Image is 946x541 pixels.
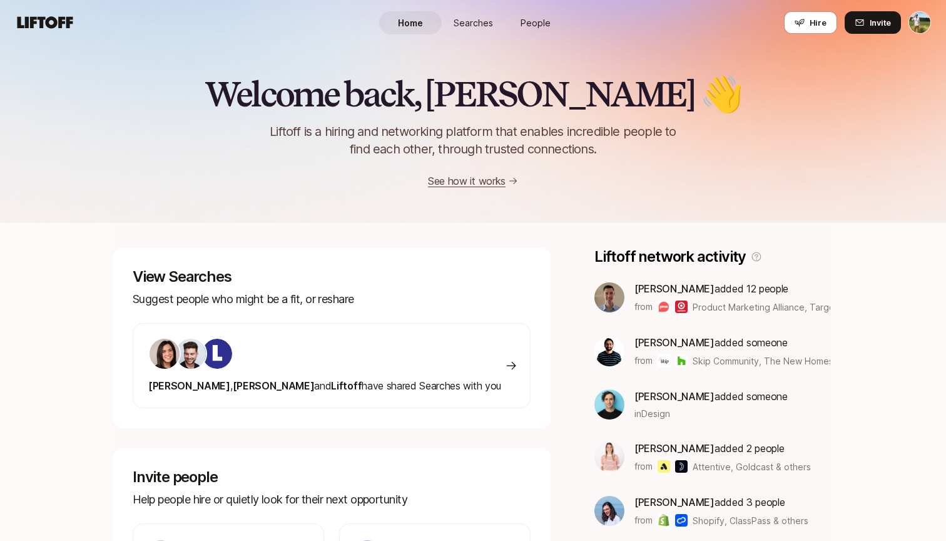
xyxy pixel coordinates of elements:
[658,301,670,313] img: Product Marketing Alliance
[693,514,808,527] span: Shopify, ClassPass & others
[810,16,826,29] span: Hire
[634,281,830,297] p: added 12 people
[658,460,670,473] img: Attentive
[634,390,715,403] span: [PERSON_NAME]
[693,302,875,312] span: Product Marketing Alliance, Target & others
[634,494,808,510] p: added 3 people
[784,11,837,34] button: Hire
[442,11,504,34] a: Searches
[634,496,715,508] span: [PERSON_NAME]
[870,16,891,29] span: Invite
[634,299,653,314] p: from
[398,16,423,29] span: Home
[249,123,697,158] p: Liftoff is a hiring and networking platform that enables incredible people to find each other, th...
[909,12,930,33] img: Tyler Kieft
[594,336,624,366] img: ACg8ocIkDTL3-aTJPCC6zF-UTLIXBF4K0l6XE8Bv4u6zd-KODelM=s160-c
[634,388,788,404] p: added someone
[634,459,653,474] p: from
[504,11,567,34] a: People
[693,460,811,473] span: Attentive, Goldcast & others
[634,513,653,528] p: from
[133,491,531,508] p: Help people hire or quietly look for their next opportunity
[658,354,670,367] img: Skip Community
[594,496,624,526] img: 3b21b1e9_db0a_4655_a67f_ab9b1489a185.jpg
[845,11,901,34] button: Invite
[379,11,442,34] a: Home
[133,268,531,286] p: View Searches
[148,379,501,392] span: have shared Searches with you
[594,248,746,265] p: Liftoff network activity
[675,460,688,473] img: Goldcast
[233,379,315,392] span: [PERSON_NAME]
[634,282,715,295] span: [PERSON_NAME]
[675,514,688,527] img: ClassPass
[331,379,362,392] span: Liftoff
[150,339,180,369] img: 71d7b91d_d7cb_43b4_a7ea_a9b2f2cc6e03.jpg
[634,440,811,456] p: added 2 people
[205,75,741,113] h2: Welcome back, [PERSON_NAME] 👋
[202,339,232,369] img: ACg8ocKIuO9-sklR2KvA8ZVJz4iZ_g9wtBiQREC3t8A94l4CTg=s160-c
[148,379,230,392] span: [PERSON_NAME]
[634,336,715,349] span: [PERSON_NAME]
[594,389,624,420] img: 96d2a0e4_1874_4b12_b72d_b7b3d0246393.jpg
[176,339,206,369] img: 7bf30482_e1a5_47b4_9e0f_fc49ddd24bf6.jpg
[634,353,653,368] p: from
[454,16,493,29] span: Searches
[675,301,688,313] img: Target
[521,16,551,29] span: People
[594,282,624,312] img: bf8f663c_42d6_4f7d_af6b_5f71b9527721.jpg
[675,354,688,367] img: The New Homes Division
[693,356,905,366] span: Skip Community, The New Homes Division & others
[133,291,531,308] p: Suggest people who might be a fit, or reshare
[133,468,531,486] p: Invite people
[634,442,715,455] span: [PERSON_NAME]
[594,442,624,472] img: 80d0b387_ec65_46b6_b3ae_50b6ee3c5fa9.jpg
[908,11,931,34] button: Tyler Kieft
[314,379,331,392] span: and
[634,407,670,420] span: in Design
[230,379,233,392] span: ,
[634,334,830,351] p: added someone
[658,514,670,527] img: Shopify
[428,175,506,187] a: See how it works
